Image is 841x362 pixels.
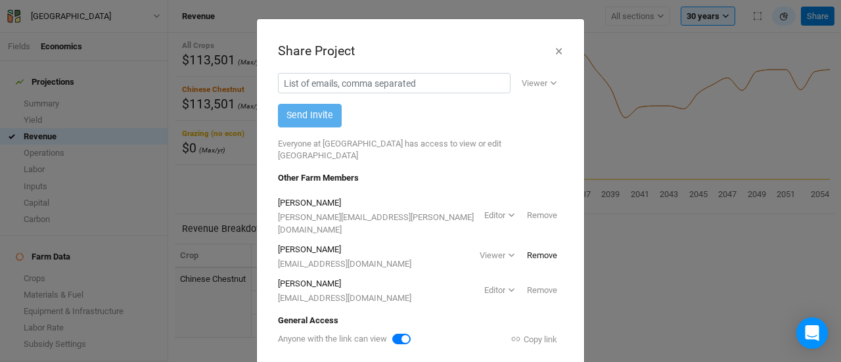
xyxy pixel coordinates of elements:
div: Open Intercom Messenger [796,317,828,349]
button: Remove [521,281,563,300]
div: [PERSON_NAME] [278,244,411,256]
button: Viewer [474,246,521,265]
div: Editor [484,209,505,222]
div: [PERSON_NAME] [278,197,478,209]
div: [PERSON_NAME] [278,278,411,290]
div: [PERSON_NAME][EMAIL_ADDRESS][PERSON_NAME][DOMAIN_NAME] [278,212,478,235]
div: Everyone at [GEOGRAPHIC_DATA] has access to view or edit [GEOGRAPHIC_DATA] [278,127,563,172]
div: [EMAIL_ADDRESS][DOMAIN_NAME] [278,292,411,304]
label: Anyone with the link can view [278,333,387,345]
div: Other Farm Members [278,172,563,184]
div: Editor [484,284,505,297]
div: [EMAIL_ADDRESS][DOMAIN_NAME] [278,258,411,270]
div: General Access [278,315,563,327]
button: × [555,40,563,62]
button: Editor [478,281,521,300]
input: List of emails, comma separated [278,73,511,93]
div: Viewer [480,249,505,262]
div: Viewer [522,77,547,90]
div: Copy link [511,333,557,346]
button: Send Invite [278,104,342,127]
button: Copy link [505,332,563,347]
button: Viewer [516,74,563,93]
button: Editor [478,206,521,225]
button: Remove [521,246,563,265]
div: Share Project [278,42,355,60]
button: Remove [521,206,563,225]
